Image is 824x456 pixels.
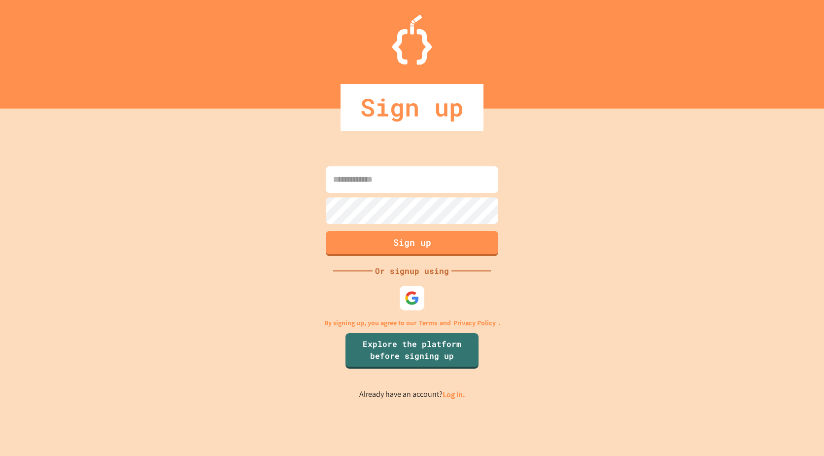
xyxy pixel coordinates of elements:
[419,318,437,328] a: Terms
[324,318,500,328] p: By signing up, you agree to our and .
[453,318,496,328] a: Privacy Policy
[326,231,498,256] button: Sign up
[373,265,451,277] div: Or signup using
[341,84,483,131] div: Sign up
[443,389,465,400] a: Log in.
[345,333,479,369] a: Explore the platform before signing up
[392,15,432,65] img: Logo.svg
[359,388,465,401] p: Already have an account?
[405,291,419,305] img: google-icon.svg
